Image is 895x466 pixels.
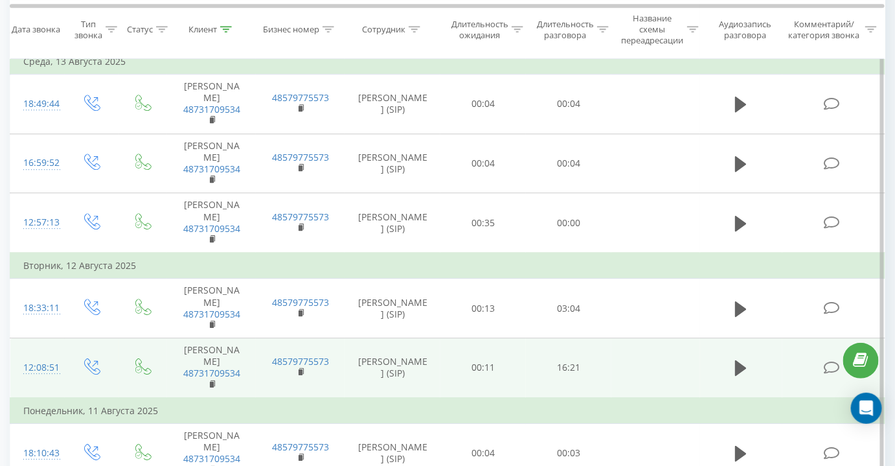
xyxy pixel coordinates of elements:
[167,74,256,134] td: [PERSON_NAME]
[712,19,779,41] div: Аудиозапись разговора
[440,279,526,338] td: 00:13
[23,210,52,235] div: 12:57:13
[272,91,329,104] a: 48579775573
[345,338,440,398] td: [PERSON_NAME] (SIP)
[526,338,611,398] td: 16:21
[183,103,240,115] a: 48731709534
[345,279,440,338] td: [PERSON_NAME] (SIP)
[188,25,217,36] div: Клиент
[23,441,52,466] div: 18:10:43
[167,338,256,398] td: [PERSON_NAME]
[526,193,611,253] td: 00:00
[183,308,240,320] a: 48731709534
[440,338,526,398] td: 00:11
[23,150,52,176] div: 16:59:52
[183,222,240,235] a: 48731709534
[362,25,405,36] div: Сотрудник
[440,193,526,253] td: 00:35
[183,452,240,465] a: 48731709534
[272,211,329,223] a: 48579775573
[183,367,240,379] a: 48731709534
[272,151,329,163] a: 48579775573
[272,441,329,453] a: 48579775573
[851,393,882,424] div: Open Intercom Messenger
[12,25,60,36] div: Дата звонка
[345,74,440,134] td: [PERSON_NAME] (SIP)
[440,74,526,134] td: 00:04
[23,355,52,380] div: 12:08:51
[526,134,611,193] td: 00:04
[183,163,240,175] a: 48731709534
[23,91,52,117] div: 18:49:44
[10,398,885,424] td: Понедельник, 11 Августа 2025
[786,19,862,41] div: Комментарий/категория звонка
[537,19,594,41] div: Длительность разговора
[263,25,319,36] div: Бизнес номер
[10,49,885,75] td: Среда, 13 Августа 2025
[167,134,256,193] td: [PERSON_NAME]
[167,279,256,338] td: [PERSON_NAME]
[526,279,611,338] td: 03:04
[526,74,611,134] td: 00:04
[345,193,440,253] td: [PERSON_NAME] (SIP)
[127,25,153,36] div: Статус
[451,19,508,41] div: Длительность ожидания
[10,253,885,279] td: Вторник, 12 Августа 2025
[167,193,256,253] td: [PERSON_NAME]
[440,134,526,193] td: 00:04
[74,19,102,41] div: Тип звонка
[622,14,684,47] div: Название схемы переадресации
[272,355,329,367] a: 48579775573
[23,296,52,321] div: 18:33:11
[345,134,440,193] td: [PERSON_NAME] (SIP)
[272,296,329,309] a: 48579775573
